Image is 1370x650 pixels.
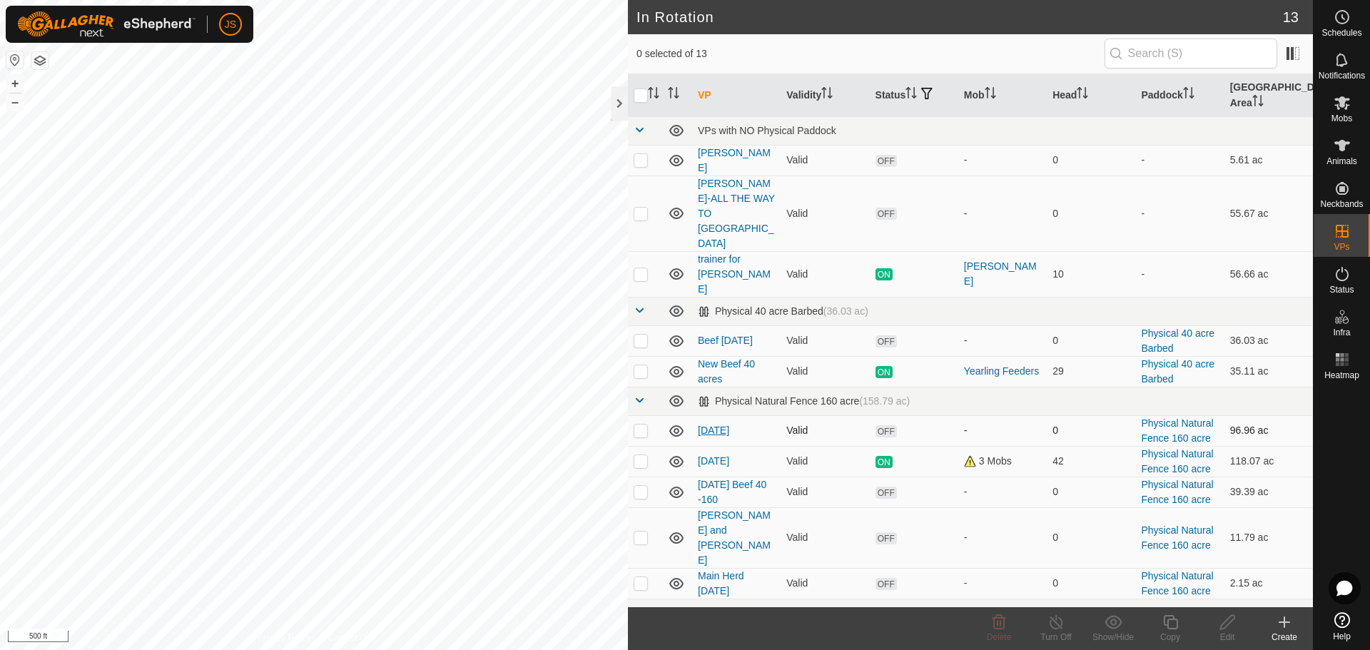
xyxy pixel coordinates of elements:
[876,487,897,499] span: OFF
[1256,631,1313,644] div: Create
[1224,176,1313,251] td: 55.67 ac
[1141,479,1213,505] a: Physical Natural Fence 160 acre
[6,51,24,68] button: Reset Map
[964,530,1041,545] div: -
[876,425,897,437] span: OFF
[1314,606,1370,646] a: Help
[698,607,846,619] div: Winter cow Paddock
[1141,524,1213,551] a: Physical Natural Fence 160 acre
[823,305,868,317] span: (36.03 ac)
[1224,251,1313,297] td: 56.66 ac
[636,9,1283,26] h2: In Rotation
[1324,371,1359,380] span: Heatmap
[964,259,1041,289] div: [PERSON_NAME]
[1135,145,1224,176] td: -
[876,366,893,378] span: ON
[964,364,1041,379] div: Yearling Feeders
[698,253,771,295] a: trainer for [PERSON_NAME]
[781,251,869,297] td: Valid
[698,335,753,346] a: Beef [DATE]
[1047,176,1135,251] td: 0
[1047,568,1135,599] td: 0
[698,509,771,566] a: [PERSON_NAME] and [PERSON_NAME]
[698,570,744,596] a: Main Herd [DATE]
[958,74,1047,117] th: Mob
[6,93,24,111] button: –
[1224,356,1313,387] td: 35.11 ac
[1141,448,1213,474] a: Physical Natural Fence 160 acre
[876,208,897,220] span: OFF
[781,507,869,568] td: Valid
[1224,415,1313,446] td: 96.96 ac
[1047,251,1135,297] td: 10
[1047,145,1135,176] td: 0
[964,206,1041,221] div: -
[964,333,1041,348] div: -
[1047,415,1135,446] td: 0
[1105,39,1277,68] input: Search (S)
[781,325,869,356] td: Valid
[1135,176,1224,251] td: -
[1135,74,1224,117] th: Paddock
[698,305,868,318] div: Physical 40 acre Barbed
[692,74,781,117] th: VP
[1077,89,1088,101] p-sorticon: Activate to sort
[1224,325,1313,356] td: 36.03 ac
[876,155,897,167] span: OFF
[698,147,771,173] a: [PERSON_NAME]
[1135,251,1224,297] td: -
[698,395,910,407] div: Physical Natural Fence 160 acre
[964,454,1041,469] div: 3 Mobs
[1047,74,1135,117] th: Head
[1320,200,1363,208] span: Neckbands
[1047,325,1135,356] td: 0
[1224,446,1313,477] td: 118.07 ac
[1334,243,1349,251] span: VPs
[1329,285,1354,294] span: Status
[1199,631,1256,644] div: Edit
[1283,6,1299,28] span: 13
[1224,477,1313,507] td: 39.39 ac
[636,46,1105,61] span: 0 selected of 13
[258,631,311,644] a: Privacy Policy
[1333,632,1351,641] span: Help
[859,395,910,407] span: (158.79 ac)
[905,89,917,101] p-sorticon: Activate to sort
[6,75,24,92] button: +
[1326,157,1357,166] span: Animals
[31,52,49,69] button: Map Layers
[876,532,897,544] span: OFF
[1224,507,1313,568] td: 11.79 ac
[876,456,893,468] span: ON
[17,11,196,37] img: Gallagher Logo
[781,477,869,507] td: Valid
[1027,631,1085,644] div: Turn Off
[1319,71,1365,80] span: Notifications
[698,178,775,249] a: [PERSON_NAME]-ALL THE WAY TO [GEOGRAPHIC_DATA]
[1141,570,1213,596] a: Physical Natural Fence 160 acre
[821,89,833,101] p-sorticon: Activate to sort
[1224,145,1313,176] td: 5.61 ac
[668,89,679,101] p-sorticon: Activate to sort
[1224,568,1313,599] td: 2.15 ac
[964,484,1041,499] div: -
[781,74,869,117] th: Validity
[806,607,846,619] span: (5.78 ac)
[648,89,659,101] p-sorticon: Activate to sort
[1141,358,1214,385] a: Physical 40 acre Barbed
[1321,29,1361,37] span: Schedules
[225,17,236,32] span: JS
[1224,74,1313,117] th: [GEOGRAPHIC_DATA] Area
[964,576,1041,591] div: -
[698,455,729,467] a: [DATE]
[964,423,1041,438] div: -
[1331,114,1352,123] span: Mobs
[987,632,1012,642] span: Delete
[1141,417,1213,444] a: Physical Natural Fence 160 acre
[876,268,893,280] span: ON
[1333,328,1350,337] span: Infra
[1142,631,1199,644] div: Copy
[1047,477,1135,507] td: 0
[698,479,766,505] a: [DATE] Beef 40 -160
[1047,356,1135,387] td: 29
